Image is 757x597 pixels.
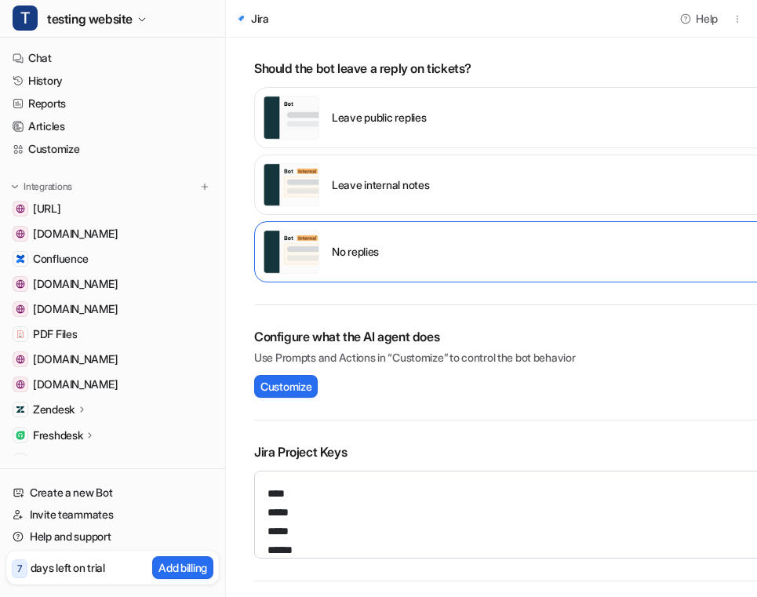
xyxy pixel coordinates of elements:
button: Customize [254,375,318,398]
a: History [6,70,219,92]
button: Help [675,7,724,30]
img: Confluence [16,254,25,264]
span: Customize [260,378,311,395]
span: [DOMAIN_NAME] [33,301,118,317]
a: Invite teammates [6,504,219,526]
p: Jira [33,453,51,469]
a: Reports [6,93,219,115]
p: Leave internal notes [332,177,429,193]
img: jira [235,13,246,24]
span: [DOMAIN_NAME] [33,377,118,392]
img: PDF Files [16,329,25,339]
img: Freshdesk [16,431,25,440]
button: Add billing [152,556,213,579]
img: user [263,96,319,140]
span: PDF Files [33,326,77,342]
a: Create a new Bot [6,482,219,504]
span: testing website [47,8,133,30]
p: days left on trial [31,559,105,576]
a: Chat [6,47,219,69]
a: www.cardekho.com[DOMAIN_NAME] [6,298,219,320]
span: [DOMAIN_NAME] [33,351,118,367]
button: Integrations [6,179,77,195]
a: support.coursiv.io[DOMAIN_NAME] [6,223,219,245]
a: support.bikesonline.com.au[DOMAIN_NAME] [6,273,219,295]
a: Help and support [6,526,219,548]
span: Confluence [33,251,89,267]
a: PDF FilesPDF Files [6,323,219,345]
img: support.bikesonline.com.au [16,279,25,289]
img: nri3pl.com [16,355,25,364]
p: Add billing [158,559,207,576]
img: user [263,163,319,207]
a: careers-nri3pl.com[DOMAIN_NAME] [6,373,219,395]
span: [URL] [33,201,61,217]
span: T [13,5,38,31]
p: Leave public replies [332,109,426,126]
img: user [263,230,319,274]
span: [DOMAIN_NAME] [33,226,118,242]
p: Zendesk [33,402,75,417]
img: careers-nri3pl.com [16,380,25,389]
a: nri3pl.com[DOMAIN_NAME] [6,348,219,370]
img: Zendesk [16,405,25,414]
a: Articles [6,115,219,137]
a: www.eesel.ai[URL] [6,198,219,220]
img: www.eesel.ai [16,204,25,213]
div: Jira [251,10,269,27]
img: www.cardekho.com [16,304,25,314]
p: No replies [332,243,379,260]
p: Integrations [24,180,72,193]
span: [DOMAIN_NAME] [33,276,118,292]
p: 7 [17,562,22,576]
img: support.coursiv.io [16,229,25,238]
img: expand menu [9,181,20,192]
a: Customize [6,138,219,160]
p: Freshdesk [33,428,82,443]
a: ConfluenceConfluence [6,248,219,270]
img: menu_add.svg [199,181,210,192]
